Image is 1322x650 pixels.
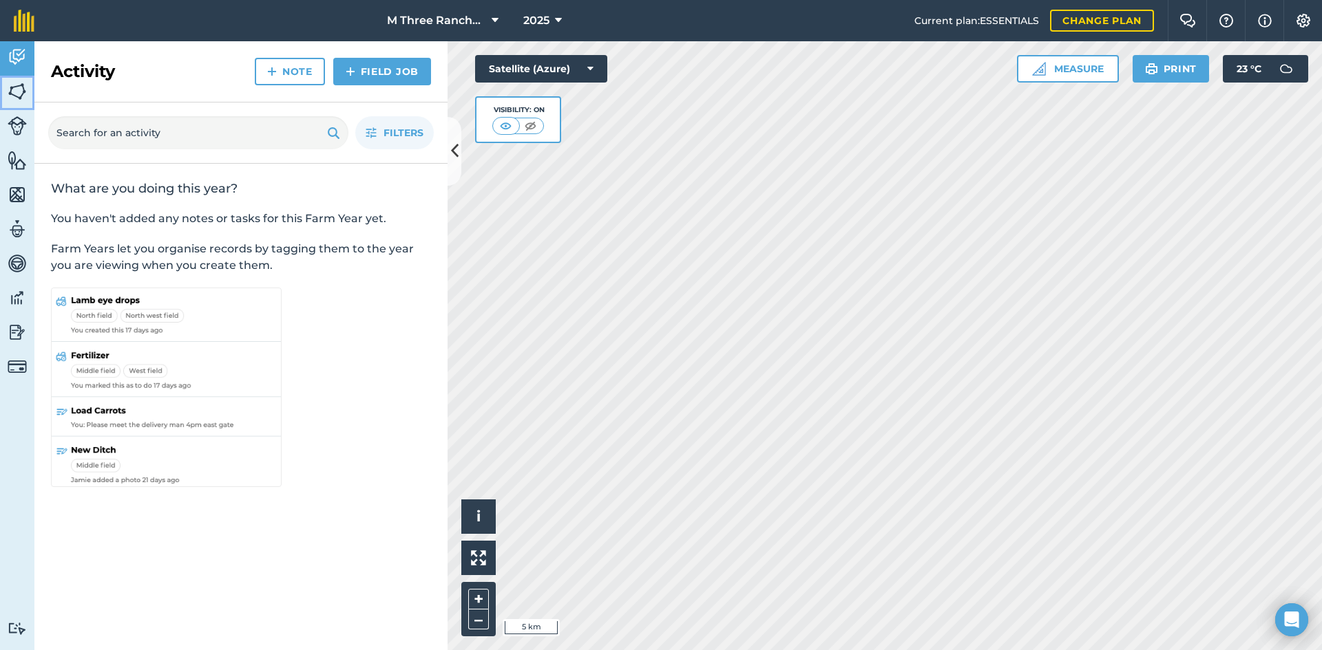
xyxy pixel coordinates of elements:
[471,550,486,565] img: Four arrows, one pointing top left, one top right, one bottom right and the last bottom left
[1050,10,1154,32] a: Change plan
[8,219,27,239] img: svg+xml;base64,PD94bWwgdmVyc2lvbj0iMS4wIiBlbmNvZGluZz0idXRmLTgiPz4KPCEtLSBHZW5lcmF0b3I6IEFkb2JlIE...
[8,184,27,205] img: svg+xml;base64,PHN2ZyB4bWxucz0iaHR0cDovL3d3dy53My5vcmcvMjAwMC9zdmciIHdpZHRoPSI1NiIgaGVpZ2h0PSI2MC...
[8,288,27,308] img: svg+xml;base64,PD94bWwgdmVyc2lvbj0iMS4wIiBlbmNvZGluZz0idXRmLTgiPz4KPCEtLSBHZW5lcmF0b3I6IEFkb2JlIE...
[1295,14,1312,28] img: A cog icon
[8,81,27,102] img: svg+xml;base64,PHN2ZyB4bWxucz0iaHR0cDovL3d3dy53My5vcmcvMjAwMC9zdmciIHdpZHRoPSI1NiIgaGVpZ2h0PSI2MC...
[8,357,27,376] img: svg+xml;base64,PD94bWwgdmVyc2lvbj0iMS4wIiBlbmNvZGluZz0idXRmLTgiPz4KPCEtLSBHZW5lcmF0b3I6IEFkb2JlIE...
[8,150,27,171] img: svg+xml;base64,PHN2ZyB4bWxucz0iaHR0cDovL3d3dy53My5vcmcvMjAwMC9zdmciIHdpZHRoPSI1NiIgaGVpZ2h0PSI2MC...
[914,13,1039,28] span: Current plan : ESSENTIALS
[8,116,27,136] img: svg+xml;base64,PD94bWwgdmVyc2lvbj0iMS4wIiBlbmNvZGluZz0idXRmLTgiPz4KPCEtLSBHZW5lcmF0b3I6IEFkb2JlIE...
[384,125,423,140] span: Filters
[355,116,434,149] button: Filters
[48,116,348,149] input: Search for an activity
[1258,12,1272,29] img: svg+xml;base64,PHN2ZyB4bWxucz0iaHR0cDovL3d3dy53My5vcmcvMjAwMC9zdmciIHdpZHRoPSIxNyIgaGVpZ2h0PSIxNy...
[51,61,115,83] h2: Activity
[1275,603,1308,636] div: Open Intercom Messenger
[267,63,277,80] img: svg+xml;base64,PHN2ZyB4bWxucz0iaHR0cDovL3d3dy53My5vcmcvMjAwMC9zdmciIHdpZHRoPSIxNCIgaGVpZ2h0PSIyNC...
[8,253,27,274] img: svg+xml;base64,PD94bWwgdmVyc2lvbj0iMS4wIiBlbmNvZGluZz0idXRmLTgiPz4KPCEtLSBHZW5lcmF0b3I6IEFkb2JlIE...
[468,589,489,609] button: +
[387,12,486,29] span: M Three Ranches LLC
[1133,55,1210,83] button: Print
[1179,14,1196,28] img: Two speech bubbles overlapping with the left bubble in the forefront
[51,241,431,274] p: Farm Years let you organise records by tagging them to the year you are viewing when you create t...
[461,499,496,534] button: i
[51,210,431,227] p: You haven't added any notes or tasks for this Farm Year yet.
[1237,55,1261,83] span: 23 ° C
[1272,55,1300,83] img: svg+xml;base64,PD94bWwgdmVyc2lvbj0iMS4wIiBlbmNvZGluZz0idXRmLTgiPz4KPCEtLSBHZW5lcmF0b3I6IEFkb2JlIE...
[8,622,27,635] img: svg+xml;base64,PD94bWwgdmVyc2lvbj0iMS4wIiBlbmNvZGluZz0idXRmLTgiPz4KPCEtLSBHZW5lcmF0b3I6IEFkb2JlIE...
[327,124,340,141] img: svg+xml;base64,PHN2ZyB4bWxucz0iaHR0cDovL3d3dy53My5vcmcvMjAwMC9zdmciIHdpZHRoPSIxOSIgaGVpZ2h0PSIyNC...
[1145,61,1158,77] img: svg+xml;base64,PHN2ZyB4bWxucz0iaHR0cDovL3d3dy53My5vcmcvMjAwMC9zdmciIHdpZHRoPSIxOSIgaGVpZ2h0PSIyNC...
[1218,14,1235,28] img: A question mark icon
[255,58,325,85] a: Note
[1017,55,1119,83] button: Measure
[8,322,27,343] img: svg+xml;base64,PD94bWwgdmVyc2lvbj0iMS4wIiBlbmNvZGluZz0idXRmLTgiPz4KPCEtLSBHZW5lcmF0b3I6IEFkb2JlIE...
[14,10,34,32] img: fieldmargin Logo
[468,609,489,629] button: –
[476,508,481,525] span: i
[523,12,549,29] span: 2025
[522,119,539,133] img: svg+xml;base64,PHN2ZyB4bWxucz0iaHR0cDovL3d3dy53My5vcmcvMjAwMC9zdmciIHdpZHRoPSI1MCIgaGVpZ2h0PSI0MC...
[333,58,431,85] a: Field Job
[346,63,355,80] img: svg+xml;base64,PHN2ZyB4bWxucz0iaHR0cDovL3d3dy53My5vcmcvMjAwMC9zdmciIHdpZHRoPSIxNCIgaGVpZ2h0PSIyNC...
[475,55,607,83] button: Satellite (Azure)
[497,119,514,133] img: svg+xml;base64,PHN2ZyB4bWxucz0iaHR0cDovL3d3dy53My5vcmcvMjAwMC9zdmciIHdpZHRoPSI1MCIgaGVpZ2h0PSI0MC...
[492,105,545,116] div: Visibility: On
[1223,55,1308,83] button: 23 °C
[8,47,27,67] img: svg+xml;base64,PD94bWwgdmVyc2lvbj0iMS4wIiBlbmNvZGluZz0idXRmLTgiPz4KPCEtLSBHZW5lcmF0b3I6IEFkb2JlIE...
[51,180,431,197] h2: What are you doing this year?
[1032,62,1046,76] img: Ruler icon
